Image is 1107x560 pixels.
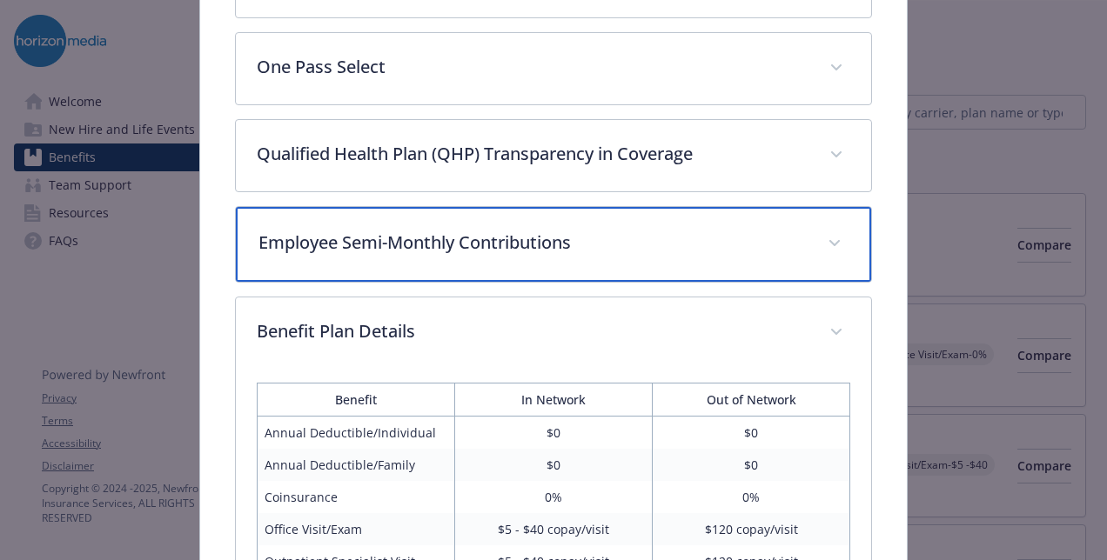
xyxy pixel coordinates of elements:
td: $0 [653,417,850,450]
td: $0 [454,417,652,450]
div: Qualified Health Plan (QHP) Transparency in Coverage [236,120,871,191]
td: Annual Deductible/Family [257,449,454,481]
td: $0 [454,449,652,481]
th: Out of Network [653,383,850,417]
p: One Pass Select [257,54,808,80]
td: Annual Deductible/Individual [257,417,454,450]
td: 0% [653,481,850,513]
div: One Pass Select [236,33,871,104]
p: Qualified Health Plan (QHP) Transparency in Coverage [257,141,808,167]
div: Employee Semi-Monthly Contributions [236,207,871,282]
td: $0 [653,449,850,481]
td: $120 copay/visit [653,513,850,545]
td: Coinsurance [257,481,454,513]
th: Benefit [257,383,454,417]
th: In Network [454,383,652,417]
td: $5 - $40 copay/visit [454,513,652,545]
p: Employee Semi-Monthly Contributions [258,230,807,256]
td: Office Visit/Exam [257,513,454,545]
p: Benefit Plan Details [257,318,808,344]
td: 0% [454,481,652,513]
div: Benefit Plan Details [236,297,871,369]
